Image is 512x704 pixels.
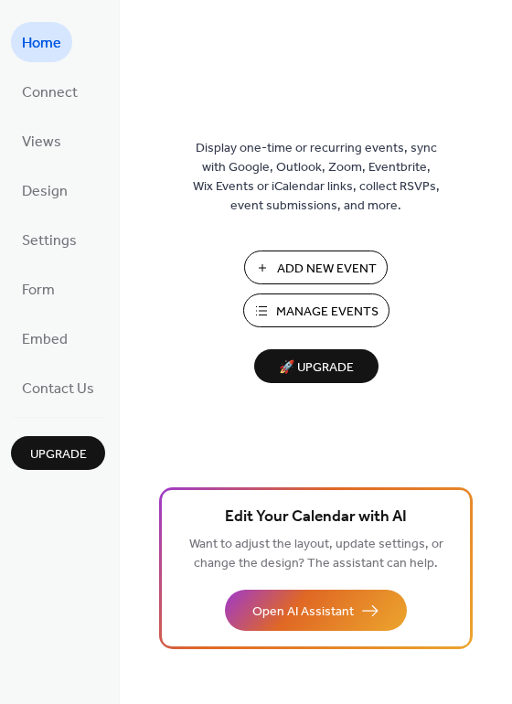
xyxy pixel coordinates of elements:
span: Contact Us [22,375,94,404]
a: Home [11,22,72,62]
span: 🚀 Upgrade [265,356,368,380]
span: Open AI Assistant [252,603,354,622]
a: Views [11,121,72,161]
a: Form [11,269,66,309]
span: Edit Your Calendar with AI [225,505,407,530]
a: Connect [11,71,89,112]
span: Design [22,177,68,207]
span: Manage Events [276,303,379,322]
span: Settings [22,227,77,256]
span: Form [22,276,55,305]
button: 🚀 Upgrade [254,349,379,383]
button: Open AI Assistant [225,590,407,631]
button: Add New Event [244,251,388,284]
span: Views [22,128,61,157]
span: Upgrade [30,445,87,464]
button: Manage Events [243,293,389,327]
span: Display one-time or recurring events, sync with Google, Outlook, Zoom, Eventbrite, Wix Events or ... [193,139,440,216]
a: Settings [11,219,88,260]
a: Contact Us [11,368,105,408]
span: Embed [22,325,68,355]
button: Upgrade [11,436,105,470]
a: Design [11,170,79,210]
span: Add New Event [277,260,377,279]
span: Home [22,29,61,59]
a: Embed [11,318,79,358]
span: Connect [22,79,78,108]
span: Want to adjust the layout, update settings, or change the design? The assistant can help. [189,532,443,576]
